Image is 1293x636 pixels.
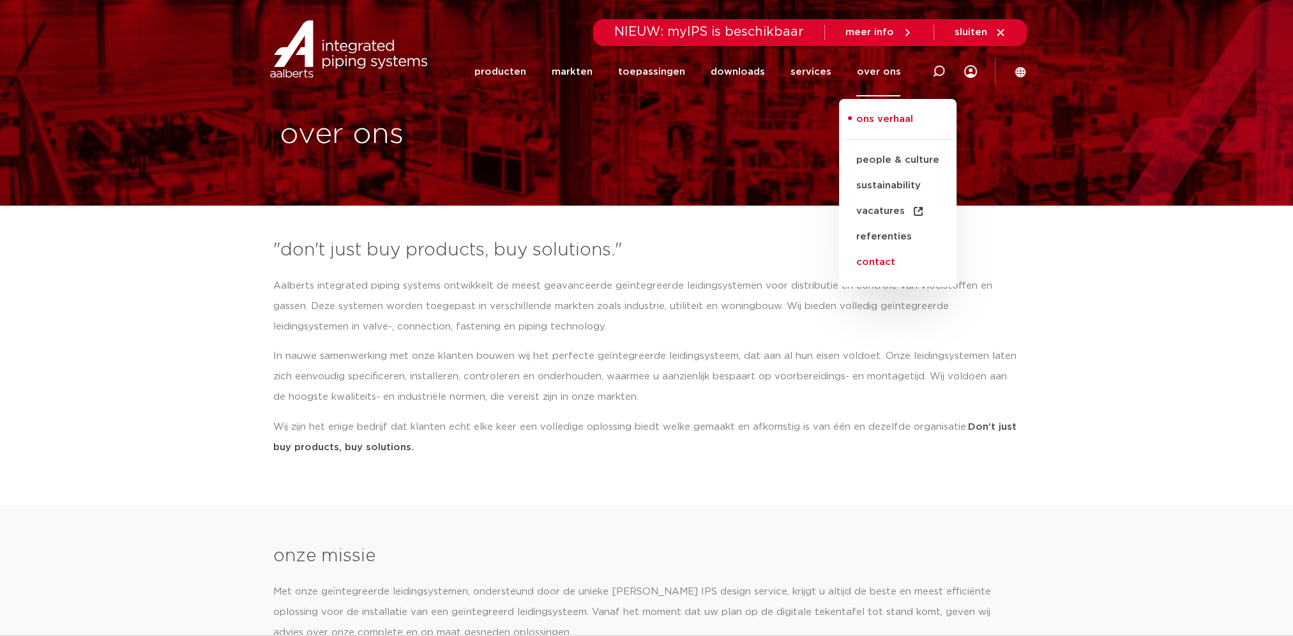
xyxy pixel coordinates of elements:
[955,27,987,37] span: sluiten
[845,27,894,37] span: meer info
[710,47,764,96] a: downloads
[790,47,831,96] a: services
[273,238,1020,263] h3: "don't just buy products, buy solutions."
[273,276,1020,337] p: Aalberts integrated piping systems ontwikkelt de meest geavanceerde geïntegreerde leidingsystemen...
[839,148,957,173] a: people & culture
[839,112,957,140] a: ons verhaal
[273,422,1017,452] strong: Don’t just buy products, buy solutions.
[474,47,526,96] a: producten
[273,543,1020,569] h3: onze missie
[955,27,1006,38] a: sluiten
[273,346,1020,407] p: In nauwe samenwerking met onze klanten bouwen wij het perfecte geïntegreerde leidingsysteem, dat ...
[839,250,957,275] a: contact
[273,417,1020,458] p: Wij zijn het enige bedrijf dat klanten echt elke keer een volledige oplossing biedt welke gemaakt...
[856,47,900,96] a: over ons
[839,199,957,224] a: vacatures
[845,27,913,38] a: meer info
[614,26,804,38] span: NIEUW: myIPS is beschikbaar
[839,173,957,199] a: sustainability
[474,47,900,96] nav: Menu
[839,224,957,250] a: referenties
[617,47,684,96] a: toepassingen
[551,47,592,96] a: markten
[280,114,640,155] h1: over ons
